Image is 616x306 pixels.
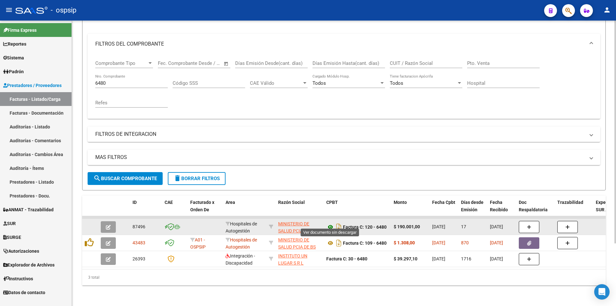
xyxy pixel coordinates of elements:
[174,176,220,181] span: Borrar Filtros
[391,196,430,224] datatable-header-cell: Monto
[312,80,326,86] span: Todos
[162,196,188,224] datatable-header-cell: CAE
[278,220,321,234] div: 30626983398
[158,60,179,66] input: Start date
[184,60,216,66] input: End date
[133,240,145,245] span: 43483
[88,54,600,119] div: FILTROS DEL COMPROBANTE
[394,256,417,261] strong: $ 39.297,10
[326,256,367,261] strong: Factura C: 30 - 6480
[432,256,445,261] span: [DATE]
[3,220,16,227] span: SUR
[343,240,387,246] strong: Factura C: 109 - 6480
[3,275,33,282] span: Instructivos
[430,196,458,224] datatable-header-cell: Fecha Cpbt
[88,150,600,165] mat-expansion-panel-header: MAS FILTROS
[226,237,257,250] span: Hospitales de Autogestión
[133,256,145,261] span: 26393
[490,224,503,229] span: [DATE]
[226,200,235,205] span: Area
[487,196,516,224] datatable-header-cell: Fecha Recibido
[490,240,503,245] span: [DATE]
[88,172,163,185] button: Buscar Comprobante
[3,234,21,241] span: SURGE
[250,80,302,86] span: CAE Válido
[458,196,487,224] datatable-header-cell: Días desde Emisión
[555,196,593,224] datatable-header-cell: Trazabilidad
[432,224,445,229] span: [DATE]
[490,200,508,212] span: Fecha Recibido
[5,6,13,14] mat-icon: menu
[516,196,555,224] datatable-header-cell: Doc Respaldatoria
[461,224,466,229] span: 17
[223,60,230,67] button: Open calendar
[278,200,305,205] span: Razón Social
[93,176,157,181] span: Buscar Comprobante
[88,127,600,142] mat-expansion-panel-header: FILTROS DE INTEGRACION
[3,248,39,255] span: Autorizaciones
[223,196,266,224] datatable-header-cell: Area
[343,224,387,230] strong: Factura C: 120 - 6480
[3,54,24,61] span: Sistema
[519,200,548,212] span: Doc Respaldatoria
[603,6,611,14] mat-icon: person
[95,154,585,161] mat-panel-title: MAS FILTROS
[278,253,307,266] span: INSTITUTO UN LUGAR S R L
[594,284,610,300] div: Open Intercom Messenger
[3,206,54,213] span: ANMAT - Trazabilidad
[226,253,255,266] span: Integración - Discapacidad
[394,240,415,245] strong: $ 1.308,00
[133,200,137,205] span: ID
[3,68,24,75] span: Padrón
[190,200,214,212] span: Facturado x Orden De
[174,174,181,182] mat-icon: delete
[190,237,206,250] span: A01 - OSPSIP
[93,174,101,182] mat-icon: search
[432,240,445,245] span: [DATE]
[335,238,343,248] i: Descargar documento
[95,60,147,66] span: Comprobante Tipo
[324,196,391,224] datatable-header-cell: CPBT
[394,200,407,205] span: Monto
[3,289,45,296] span: Datos de contacto
[335,222,343,232] i: Descargar documento
[432,200,455,205] span: Fecha Cpbt
[461,256,471,261] span: 1716
[82,269,606,285] div: 3 total
[51,3,76,17] span: - ospsip
[133,224,145,229] span: 87496
[557,200,583,205] span: Trazabilidad
[3,27,37,34] span: Firma Express
[130,196,162,224] datatable-header-cell: ID
[278,221,316,241] span: MINISTERIO DE SALUD PCIA DE BS AS
[326,200,338,205] span: CPBT
[88,34,600,54] mat-expansion-panel-header: FILTROS DEL COMPROBANTE
[95,131,585,138] mat-panel-title: FILTROS DE INTEGRACION
[278,252,321,266] div: 30610937221
[226,221,257,234] span: Hospitales de Autogestión
[95,40,585,48] mat-panel-title: FILTROS DEL COMPROBANTE
[490,256,503,261] span: [DATE]
[188,196,223,224] datatable-header-cell: Facturado x Orden De
[278,236,321,250] div: 30626983398
[3,40,26,48] span: Reportes
[3,261,55,268] span: Explorador de Archivos
[278,237,316,257] span: MINISTERIO DE SALUD PCIA DE BS AS
[390,80,403,86] span: Todos
[3,82,62,89] span: Prestadores / Proveedores
[276,196,324,224] datatable-header-cell: Razón Social
[165,200,173,205] span: CAE
[461,200,483,212] span: Días desde Emisión
[168,172,226,185] button: Borrar Filtros
[394,224,420,229] strong: $ 190.001,00
[461,240,469,245] span: 870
